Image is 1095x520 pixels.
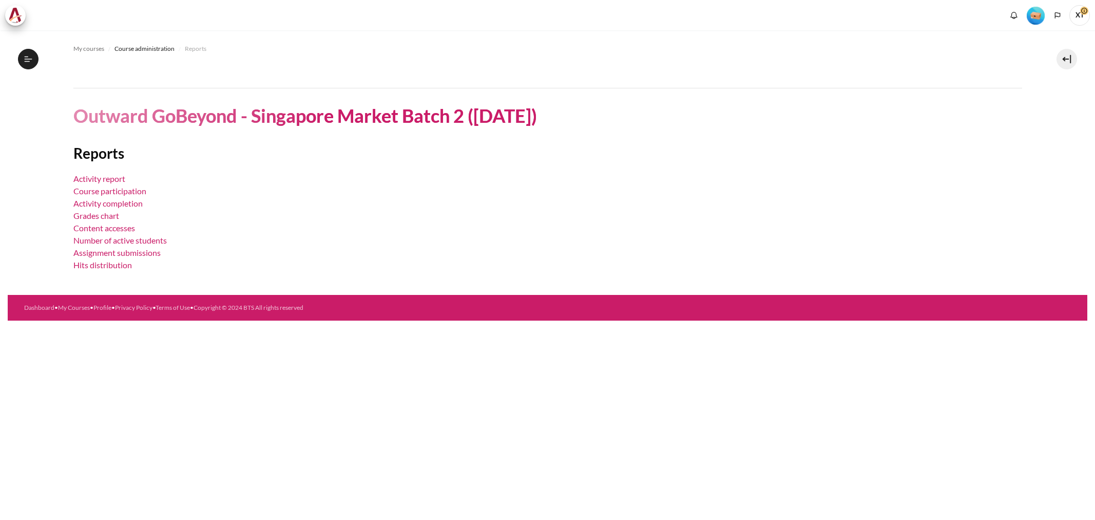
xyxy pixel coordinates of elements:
a: My Courses [58,304,90,311]
a: Level #1 [1023,6,1049,25]
a: Activity completion [73,198,143,208]
a: User menu [1069,5,1090,26]
button: Languages [1050,8,1065,23]
a: My courses [73,43,104,55]
a: Course participation [73,186,146,196]
section: Content [8,30,1087,295]
a: Reports [185,43,206,55]
a: Hits distribution [73,260,132,270]
nav: Navigation bar [73,41,1022,57]
h1: Outward GoBeyond - Singapore Market Batch 2 ([DATE]) [73,104,537,128]
a: Grades chart [73,211,119,220]
a: Terms of Use [156,304,190,311]
img: Level #1 [1027,7,1045,25]
span: XT [1069,5,1090,26]
a: Privacy Policy [115,304,152,311]
span: My courses [73,44,104,53]
span: Reports [185,44,206,53]
div: Show notification window with no new notifications [1006,8,1022,23]
a: Content accesses [73,223,135,233]
div: Level #1 [1027,6,1045,25]
a: Profile [93,304,111,311]
div: • • • • • [24,303,614,312]
img: Architeck [8,8,23,23]
h2: Reports [73,144,1022,162]
a: Assignment submissions [73,248,161,257]
a: Activity report [73,174,125,183]
a: Dashboard [24,304,54,311]
a: Architeck Architeck [5,5,31,26]
a: Copyright © 2024 BTS All rights reserved [194,304,303,311]
span: Course administration [114,44,175,53]
a: Number of active students [73,235,167,245]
